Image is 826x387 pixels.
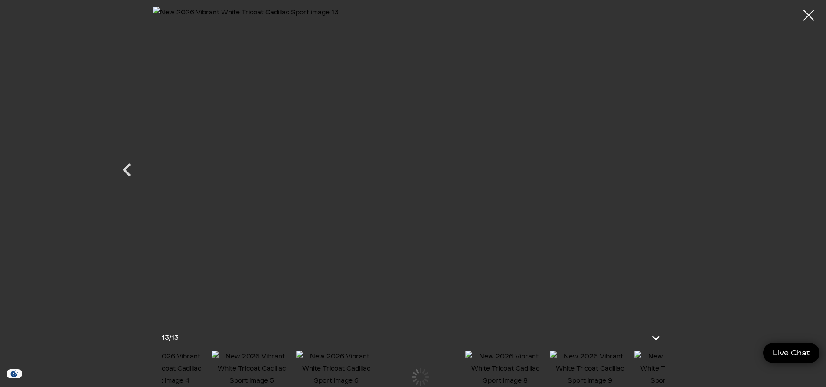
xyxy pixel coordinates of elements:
[162,334,169,341] span: 13
[465,351,545,387] img: New 2026 Vibrant White Tricoat Cadillac Sport image 8
[162,332,179,344] div: /
[634,351,715,387] img: New 2026 Vibrant White Tricoat Cadillac Sport image 10
[127,351,207,387] img: New 2026 Vibrant White Tricoat Cadillac Sport image 4
[153,7,673,318] img: New 2026 Vibrant White Tricoat Cadillac Sport image 13
[4,369,24,378] img: Opt-Out Icon
[212,351,292,387] img: New 2026 Vibrant White Tricoat Cadillac Sport image 5
[171,334,179,341] span: 13
[768,348,814,358] span: Live Chat
[296,351,376,387] img: New 2026 Vibrant White Tricoat Cadillac Sport image 6
[4,369,24,378] section: Click to Open Cookie Consent Modal
[114,153,140,192] div: Previous
[550,351,630,387] img: New 2026 Vibrant White Tricoat Cadillac Sport image 9
[763,343,819,363] a: Live Chat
